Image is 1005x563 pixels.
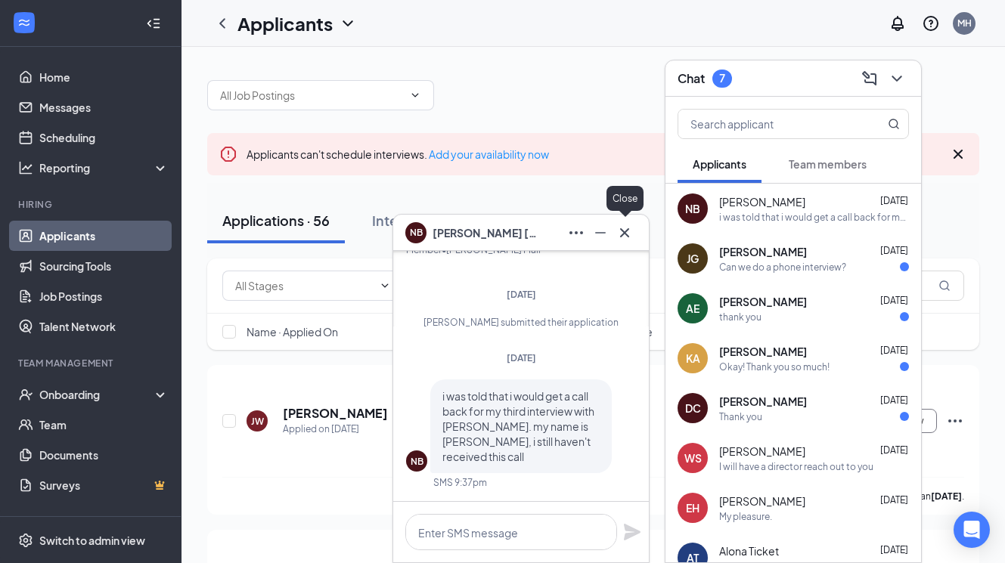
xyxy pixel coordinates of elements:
[719,543,779,558] span: Alona Ticket
[222,211,330,230] div: Applications · 56
[623,523,641,541] svg: Plane
[406,316,636,329] div: [PERSON_NAME] submitted their application
[39,440,169,470] a: Documents
[684,450,702,466] div: WS
[719,460,873,473] div: I will have a director reach out to you
[719,261,846,274] div: Can we do a phone interview?
[39,251,169,281] a: Sourcing Tools
[685,401,701,416] div: DC
[433,476,487,489] div: SMS 9:37pm
[567,224,585,242] svg: Ellipses
[283,422,388,437] div: Applied on [DATE]
[719,394,807,409] span: [PERSON_NAME]
[719,493,805,509] span: [PERSON_NAME]
[719,194,805,209] span: [PERSON_NAME]
[885,67,909,91] button: ChevronDown
[39,410,169,440] a: Team
[146,16,161,31] svg: Collapse
[409,89,421,101] svg: ChevronDown
[501,211,631,230] div: Offers and hires · 26
[429,147,549,161] a: Add your availability now
[18,160,33,175] svg: Analysis
[880,245,908,256] span: [DATE]
[719,311,762,323] div: thank you
[606,186,644,211] div: Close
[719,444,805,459] span: [PERSON_NAME]
[39,533,145,548] div: Switch to admin view
[379,280,391,292] svg: ChevronDown
[591,224,610,242] svg: Minimize
[39,311,169,342] a: Talent Network
[719,294,807,309] span: [PERSON_NAME]
[880,295,908,306] span: [DATE]
[507,289,536,300] span: [DATE]
[858,67,882,91] button: ComposeMessage
[880,195,908,206] span: [DATE]
[442,389,594,463] span: i was told that i would get a call back for my third interview with [PERSON_NAME]. my name is [PE...
[686,351,700,366] div: KA
[39,221,169,251] a: Applicants
[678,70,705,87] h3: Chat
[719,410,762,423] div: Thank you
[588,221,613,245] button: Minimize
[564,221,588,245] button: Ellipses
[39,62,169,92] a: Home
[39,387,156,402] div: Onboarding
[719,510,772,523] div: My pleasure.
[686,301,699,316] div: AE
[18,387,33,402] svg: UserCheck
[39,122,169,153] a: Scheduling
[954,512,990,548] div: Open Intercom Messenger
[946,412,964,430] svg: Ellipses
[220,87,403,104] input: All Job Postings
[39,92,169,122] a: Messages
[880,494,908,506] span: [DATE]
[719,344,807,359] span: [PERSON_NAME]
[251,415,264,428] div: JW
[719,244,807,259] span: [PERSON_NAME]
[888,70,906,88] svg: ChevronDown
[693,157,746,171] span: Applicants
[18,357,166,370] div: Team Management
[949,145,967,163] svg: Cross
[213,14,231,32] svg: ChevronLeft
[18,533,33,548] svg: Settings
[678,110,858,138] input: Search applicant
[889,14,907,32] svg: Notifications
[938,280,951,292] svg: MagnifyingGlass
[719,360,830,373] div: Okay! Thank you so much!
[616,224,634,242] svg: Cross
[719,72,725,85] div: 7
[888,118,900,130] svg: MagnifyingGlass
[433,224,538,241] span: [PERSON_NAME] [PERSON_NAME]
[686,500,699,515] div: EH
[861,70,879,88] svg: ComposeMessage
[789,157,867,171] span: Team members
[880,444,908,456] span: [DATE]
[235,277,373,294] input: All Stages
[613,221,637,245] button: Cross
[283,405,388,422] h5: [PERSON_NAME]
[719,211,909,224] div: i was told that i would get a call back for my third interview with [PERSON_NAME]. my name is [PE...
[685,201,700,216] div: NB
[18,198,166,211] div: Hiring
[219,145,237,163] svg: Error
[880,345,908,356] span: [DATE]
[237,11,333,36] h1: Applicants
[39,281,169,311] a: Job Postings
[247,324,338,339] span: Name · Applied On
[880,394,908,406] span: [DATE]
[39,160,169,175] div: Reporting
[957,17,972,29] div: MH
[880,544,908,555] span: [DATE]
[39,470,169,500] a: SurveysCrown
[922,14,940,32] svg: QuestionInfo
[507,352,536,363] span: [DATE]
[931,490,962,502] b: [DATE]
[339,14,357,32] svg: ChevronDown
[687,251,699,266] div: JG
[247,147,549,161] span: Applicants can't schedule interviews.
[372,211,459,230] div: Interviews · 0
